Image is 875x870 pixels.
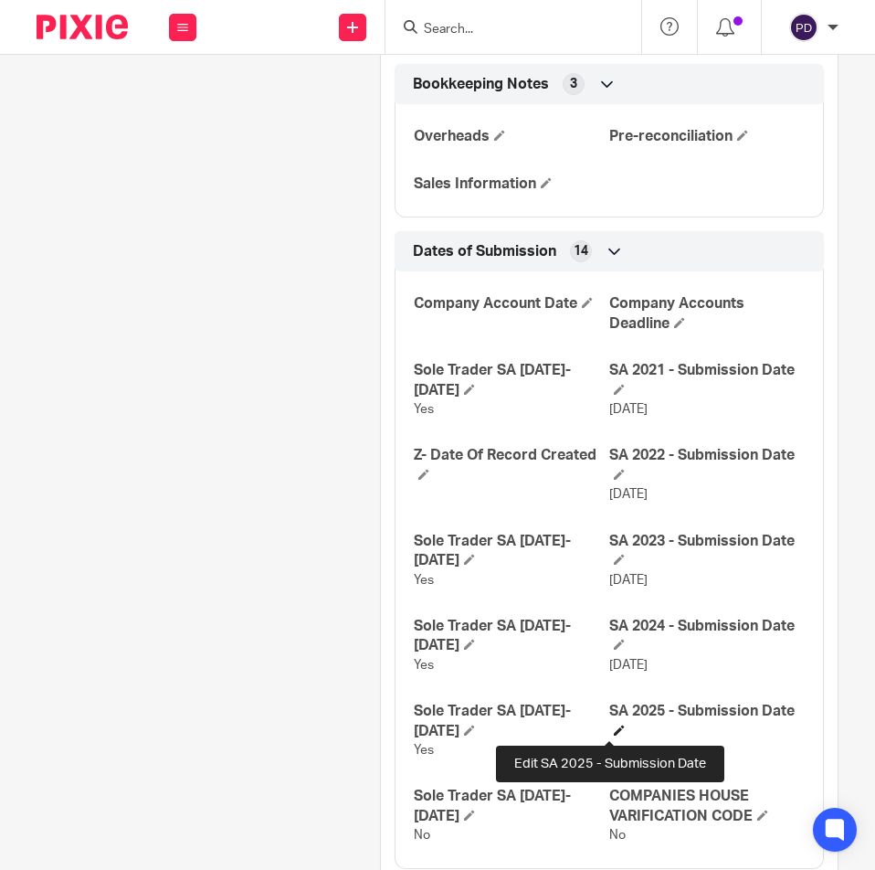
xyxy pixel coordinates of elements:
h4: Company Account Date [414,294,609,313]
span: No [414,829,430,842]
img: Pixie [37,15,128,39]
h4: SA 2024 - Submission Date [609,617,805,656]
span: Yes [414,574,434,587]
span: 14 [574,242,588,260]
img: svg%3E [789,13,818,42]
h4: Sole Trader SA [DATE]-[DATE] [414,617,609,656]
input: Search [422,22,586,38]
h4: COMPANIES HOUSE VARIFICATION CODE [609,787,805,826]
span: [DATE] [609,574,648,587]
span: Yes [414,744,434,757]
h4: SA 2025 - Submission Date [609,702,805,741]
h4: Sole Trader SA [DATE]-[DATE] [414,787,609,826]
h4: Z- Date Of Record Created [414,446,609,485]
span: Bookkeeping Notes [413,75,549,94]
h4: Sole Trader SA [DATE]-[DATE] [414,532,609,571]
span: Yes [414,403,434,416]
span: [DATE] [609,488,648,501]
span: [DATE] [609,659,648,672]
h4: Sole Trader SA [DATE]-[DATE] [414,361,609,400]
h4: Company Accounts Deadline [609,294,805,334]
h4: SA 2021 - Submission Date [609,361,805,400]
h4: Pre-reconciliation [609,127,805,146]
span: Dates of Submission [413,242,556,261]
span: 3 [570,75,577,93]
span: No [609,829,626,842]
span: Yes [414,659,434,672]
h4: SA 2022 - Submission Date [609,446,805,485]
h4: SA 2023 - Submission Date [609,532,805,571]
h4: Sole Trader SA [DATE]-[DATE] [414,702,609,741]
span: [DATE] [609,403,648,416]
h4: Overheads [414,127,609,146]
h4: Sales Information [414,175,609,194]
